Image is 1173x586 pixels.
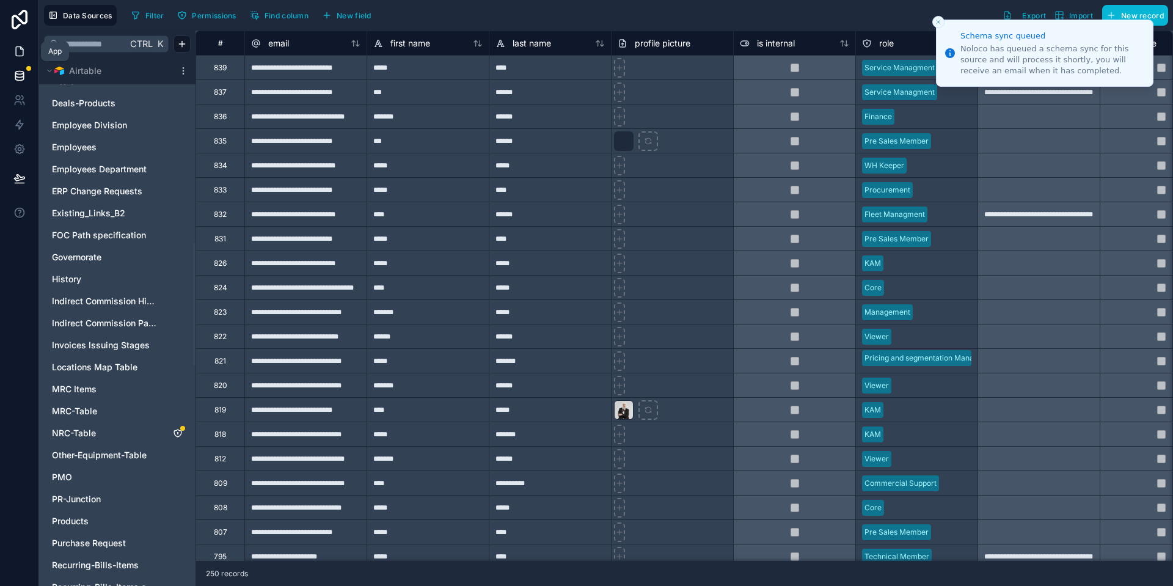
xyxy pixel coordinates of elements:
div: Schema sync queued [960,30,1143,42]
div: 808 [214,503,227,513]
span: Products [52,515,89,527]
a: MRC Items [52,383,158,395]
a: PR-Junction [52,493,158,505]
button: Airtable LogoAirtable [44,62,174,79]
div: Fleet Managment [864,209,925,220]
div: 809 [214,478,227,488]
div: 832 [214,210,227,219]
div: KAM [864,405,881,416]
a: New record [1097,5,1168,26]
div: Indirect Commission Payment [46,313,188,333]
a: PMO [52,471,158,483]
button: Find column [246,6,313,24]
div: 820 [214,381,227,390]
div: 824 [214,283,227,293]
div: Commercial Support [864,478,937,489]
a: ERP Change Requests [52,185,158,197]
img: Airtable Logo [54,66,64,76]
a: FOC Path specification [52,229,158,241]
a: Recurring-Bills-Items [52,559,158,571]
div: App [48,46,62,56]
div: KAM [864,429,881,440]
div: Employee Division [46,115,188,135]
span: Airtable [69,65,101,77]
div: Service Managment [864,62,935,73]
div: KAM [864,258,881,269]
span: FOC Path specification [52,229,146,241]
div: 833 [214,185,227,195]
div: Procurement [864,185,910,196]
span: MRC Items [52,383,97,395]
span: Ctrl [129,36,154,51]
span: New field [337,11,371,20]
div: Products [46,511,188,531]
div: 834 [214,161,227,170]
span: 250 records [206,569,248,579]
span: Invoices Issuing Stages [52,339,150,351]
span: PR-Junction [52,493,101,505]
button: Permissions [173,6,240,24]
div: Locations Map Table [46,357,188,377]
div: 822 [214,332,227,342]
div: Purchase Request [46,533,188,553]
a: Employees [52,141,158,153]
button: New record [1102,5,1168,26]
span: first name [390,37,430,49]
span: Other-Equipment-Table [52,449,147,461]
div: Noloco has queued a schema sync for this source and will process it shortly, you will receive an ... [960,43,1143,77]
div: Service Managment [864,87,935,98]
div: 831 [214,234,226,244]
div: Pricing and segmentation Manager [864,353,985,364]
div: 839 [214,63,227,73]
div: 795 [214,552,227,562]
div: Viewer [864,331,889,342]
span: Find column [265,11,309,20]
div: # [205,38,235,48]
div: MRC-Table [46,401,188,421]
span: Locations Map Table [52,361,137,373]
div: Viewer [864,380,889,391]
a: Locations Map Table [52,361,158,373]
div: Recurring-Bills-Items [46,555,188,575]
span: Deals-Products [52,97,115,109]
a: Permissions [173,6,245,24]
a: Invoices Issuing Stages [52,339,158,351]
div: PR-Junction [46,489,188,509]
div: NRC-Table [46,423,188,443]
div: Governorate [46,247,188,267]
span: Permissions [192,11,236,20]
span: Employees [52,141,97,153]
span: last name [513,37,551,49]
div: 837 [214,87,227,97]
span: Employee Division [52,119,127,131]
div: ERP Change Requests [46,181,188,201]
div: Employees Department [46,159,188,179]
span: MRC-Table [52,405,97,417]
div: Core [864,502,882,513]
div: Finance [864,111,892,122]
button: Filter [126,6,169,24]
span: History [52,273,81,285]
a: Employees Department [52,163,158,175]
a: Indirect Commission History [52,295,158,307]
div: 836 [214,112,227,122]
button: Import [1050,5,1097,26]
div: 826 [214,258,227,268]
div: 818 [214,430,226,439]
div: 821 [214,356,226,366]
div: Deals-Products [46,93,188,113]
div: MRC Items [46,379,188,399]
span: email [268,37,289,49]
span: PMO [52,471,72,483]
a: Employee Division [52,119,158,131]
a: Purchase Request [52,537,158,549]
div: Pre Sales Member [864,233,929,244]
a: MRC-Table [52,405,158,417]
button: New field [318,6,376,24]
div: 835 [214,136,227,146]
div: Existing_Links_B2 [46,203,188,223]
div: Technical Member [864,551,929,562]
div: 807 [214,527,227,537]
button: Export [998,5,1050,26]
